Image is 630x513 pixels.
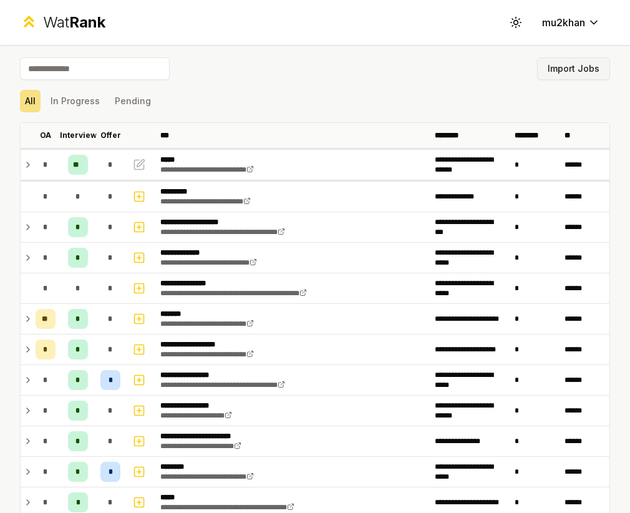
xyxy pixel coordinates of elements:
[69,13,105,31] span: Rank
[537,57,610,80] button: Import Jobs
[43,12,105,32] div: Wat
[46,90,105,112] button: In Progress
[20,90,41,112] button: All
[542,15,585,30] span: mu2khan
[20,12,105,32] a: WatRank
[532,11,610,34] button: mu2khan
[40,130,51,140] p: OA
[60,130,97,140] p: Interview
[110,90,156,112] button: Pending
[100,130,121,140] p: Offer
